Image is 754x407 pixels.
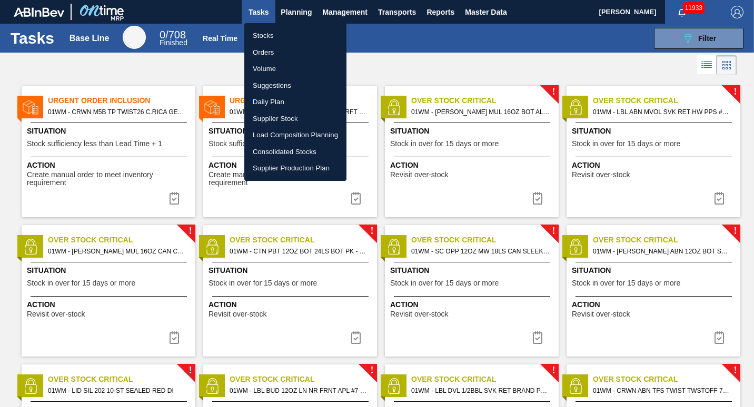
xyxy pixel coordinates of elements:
a: Daily Plan [244,94,346,110]
a: Supplier Stock [244,110,346,127]
a: Load Composition Planning [244,127,346,144]
a: Supplier Production Plan [244,160,346,177]
a: Orders [244,44,346,61]
a: Volume [244,60,346,77]
a: Suggestions [244,77,346,94]
a: Consolidated Stocks [244,144,346,160]
a: Stocks [244,27,346,44]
